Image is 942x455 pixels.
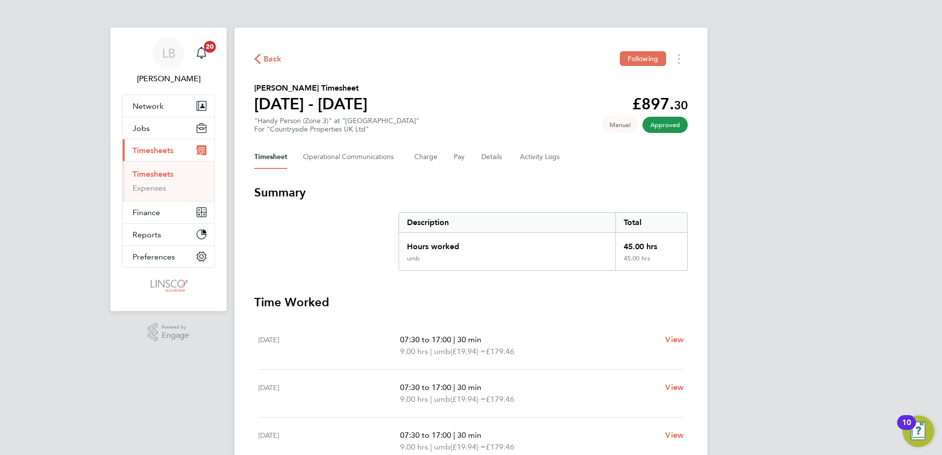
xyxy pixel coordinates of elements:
div: Summary [399,212,688,271]
span: | [453,430,455,440]
span: £179.46 [486,394,514,404]
nav: Main navigation [110,28,227,311]
div: 45.00 hrs [615,233,687,255]
span: This timesheet was manually created. [602,117,639,133]
button: Activity Logs [520,145,561,169]
button: Open Resource Center, 10 new notifications [903,416,934,447]
span: | [430,394,432,404]
span: Engage [162,331,189,340]
div: Description [399,213,615,232]
span: Network [133,101,164,111]
span: 07:30 to 17:00 [400,335,451,344]
h1: [DATE] - [DATE] [254,94,368,114]
a: Expenses [133,183,166,193]
span: umb [434,441,450,453]
span: Timesheets [133,146,173,155]
button: Charge [414,145,438,169]
span: 07:30 to 17:00 [400,383,451,392]
div: Hours worked [399,233,615,255]
span: This timesheet has been approved. [642,117,688,133]
button: Back [254,53,282,65]
div: "Handy Person (Zone 3)" at "[GEOGRAPHIC_DATA]" [254,117,419,133]
button: Operational Communications [303,145,399,169]
div: Timesheets [123,161,214,201]
a: View [665,334,684,346]
h3: Summary [254,185,688,200]
span: 07:30 to 17:00 [400,430,451,440]
a: View [665,382,684,393]
span: Following [628,54,658,63]
button: Timesheets Menu [670,51,688,66]
a: View [665,429,684,441]
img: linsco-logo-retina.png [148,278,189,293]
span: LB [162,47,175,60]
span: umb [434,393,450,405]
span: Jobs [133,124,150,133]
h3: Time Worked [254,294,688,310]
a: LB[PERSON_NAME] [122,37,215,85]
span: (£19.94) = [450,347,486,356]
span: £179.46 [486,347,514,356]
span: View [665,430,684,440]
div: For "Countryside Properties UK Ltd" [254,125,419,133]
button: Network [123,95,214,117]
div: 45.00 hrs [615,255,687,270]
a: Powered byEngage [148,323,190,342]
button: Following [620,51,666,66]
span: 9.00 hrs [400,442,428,452]
span: Reports [133,230,161,239]
div: umb [407,255,420,262]
span: umb [434,346,450,357]
button: Details [481,145,504,169]
span: 30 min [457,335,481,344]
button: Finance [123,201,214,223]
button: Reports [123,224,214,245]
span: Preferences [133,252,175,261]
span: Back [264,53,282,65]
span: Powered by [162,323,189,331]
span: View [665,335,684,344]
div: Total [615,213,687,232]
span: (£19.94) = [450,442,486,452]
span: 30 min [457,383,481,392]
span: (£19.94) = [450,394,486,404]
span: 30 [674,98,688,112]
span: 9.00 hrs [400,347,428,356]
div: 10 [902,422,911,435]
app-decimal: £897. [632,95,688,113]
span: Lauren Butler [122,73,215,85]
a: Timesheets [133,169,173,179]
span: 20 [204,41,216,53]
button: Jobs [123,117,214,139]
span: | [430,442,432,452]
span: 9.00 hrs [400,394,428,404]
span: | [453,383,455,392]
span: | [453,335,455,344]
span: Finance [133,208,160,217]
h2: [PERSON_NAME] Timesheet [254,82,368,94]
span: £179.46 [486,442,514,452]
span: 30 min [457,430,481,440]
a: Go to home page [122,278,215,293]
button: Preferences [123,246,214,267]
div: [DATE] [258,382,400,405]
span: View [665,383,684,392]
button: Timesheet [254,145,287,169]
button: Timesheets [123,139,214,161]
a: 20 [192,37,211,69]
span: | [430,347,432,356]
div: [DATE] [258,429,400,453]
button: Pay [454,145,466,169]
div: [DATE] [258,334,400,357]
